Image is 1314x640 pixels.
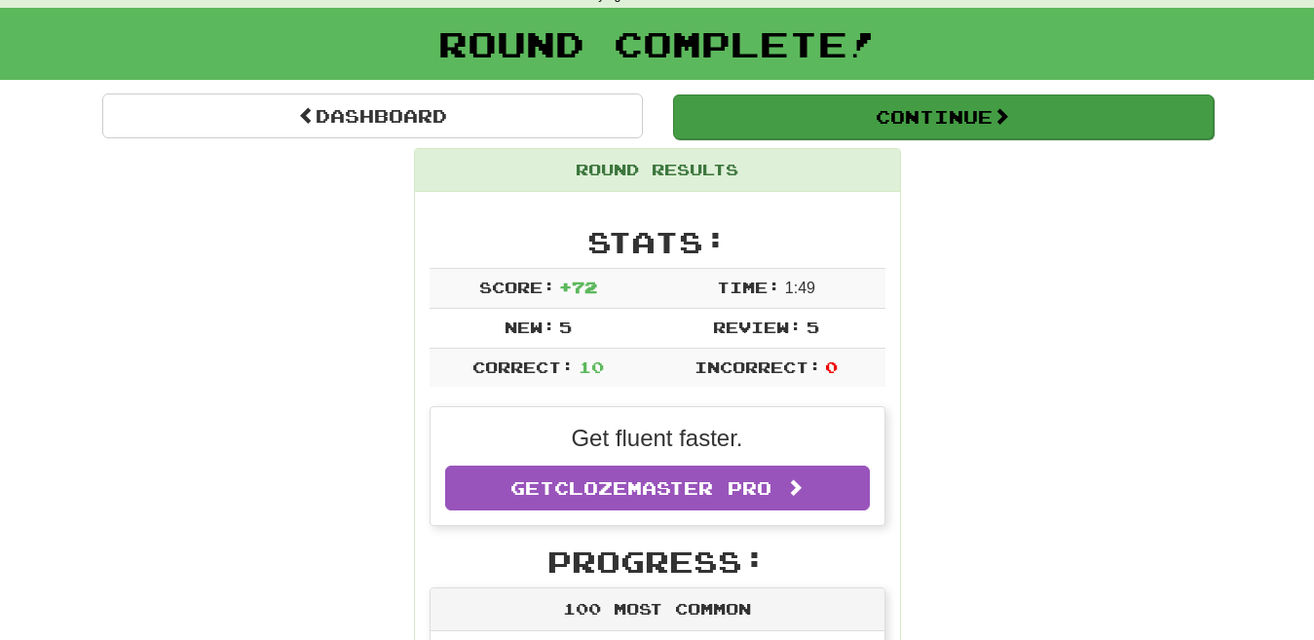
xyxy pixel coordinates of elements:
[807,318,819,336] span: 5
[445,422,870,455] p: Get fluent faster.
[445,466,870,510] a: GetClozemaster Pro
[717,278,780,296] span: Time:
[505,318,555,336] span: New:
[415,149,900,192] div: Round Results
[431,588,884,631] div: 100 Most Common
[430,546,885,578] h2: Progress:
[785,280,815,296] span: 1 : 49
[479,278,555,296] span: Score:
[673,94,1214,139] button: Continue
[713,318,802,336] span: Review:
[695,358,821,376] span: Incorrect:
[554,477,771,499] span: Clozemaster Pro
[559,318,572,336] span: 5
[102,94,643,138] a: Dashboard
[825,358,838,376] span: 0
[559,278,597,296] span: + 72
[430,226,885,258] h2: Stats:
[472,358,574,376] span: Correct:
[579,358,604,376] span: 10
[7,24,1307,63] h1: Round Complete!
